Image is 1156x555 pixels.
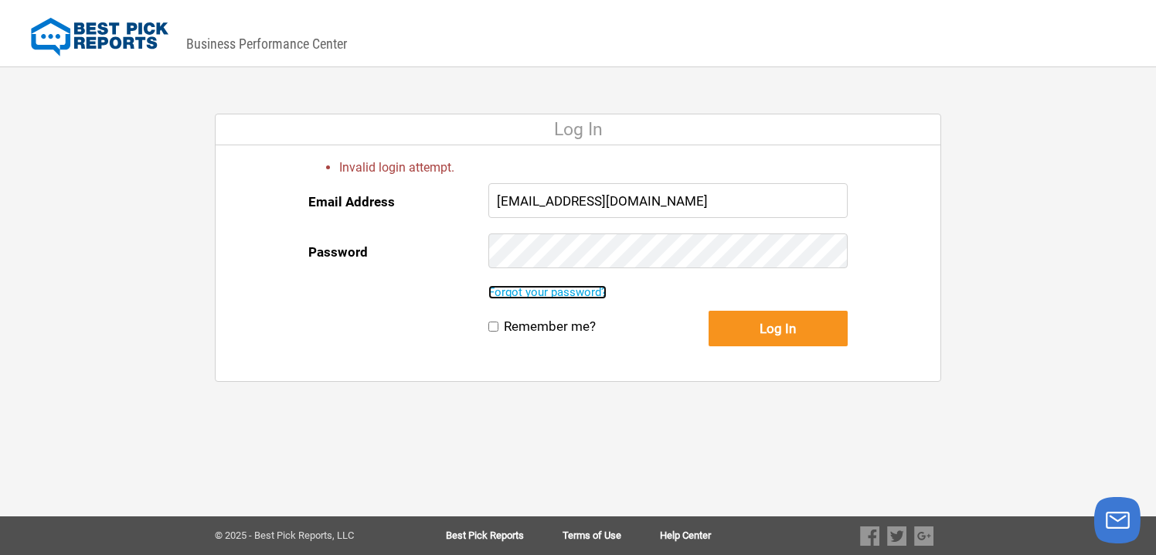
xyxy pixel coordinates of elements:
a: Help Center [660,530,711,541]
a: Best Pick Reports [446,530,563,541]
button: Log In [709,311,848,346]
label: Password [308,233,368,271]
a: Forgot your password? [488,285,607,299]
label: Email Address [308,183,395,220]
label: Remember me? [504,318,596,335]
button: Launch chat [1094,497,1141,543]
div: Log In [216,114,940,145]
div: © 2025 - Best Pick Reports, LLC [215,530,396,541]
img: Best Pick Reports Logo [31,18,168,56]
li: Invalid login attempt. [339,159,848,175]
a: Terms of Use [563,530,660,541]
